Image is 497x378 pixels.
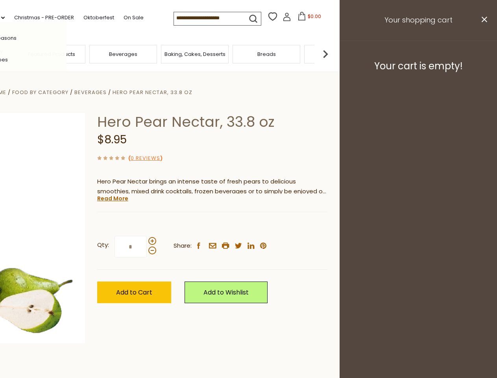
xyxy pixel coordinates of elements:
span: $0.00 [308,13,321,20]
button: Add to Cart [97,282,171,303]
strong: Qty: [97,240,109,250]
a: Food By Category [12,89,68,96]
button: $0.00 [293,12,326,24]
a: On Sale [124,13,144,22]
a: Oktoberfest [83,13,114,22]
a: Beverages [74,89,107,96]
p: Hero Pear Nectar brings an intense taste of fresh pears to delicious smoothies, mixed drink cockt... [97,177,327,196]
a: Read More [97,195,128,202]
a: Hero Pear Nectar, 33.8 oz [113,89,192,96]
img: next arrow [318,46,333,62]
h1: Hero Pear Nectar, 33.8 oz [97,113,327,131]
a: Add to Wishlist [185,282,268,303]
span: Add to Cart [116,288,152,297]
span: ( ) [128,154,163,162]
a: 0 Reviews [131,154,160,163]
a: Beverages [109,51,137,57]
a: Breads [257,51,276,57]
h3: Your cart is empty! [349,60,487,72]
span: $8.95 [97,132,127,147]
a: Christmas - PRE-ORDER [14,13,74,22]
span: Share: [174,241,192,251]
a: Baking, Cakes, Desserts [164,51,225,57]
input: Qty: [115,236,147,258]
